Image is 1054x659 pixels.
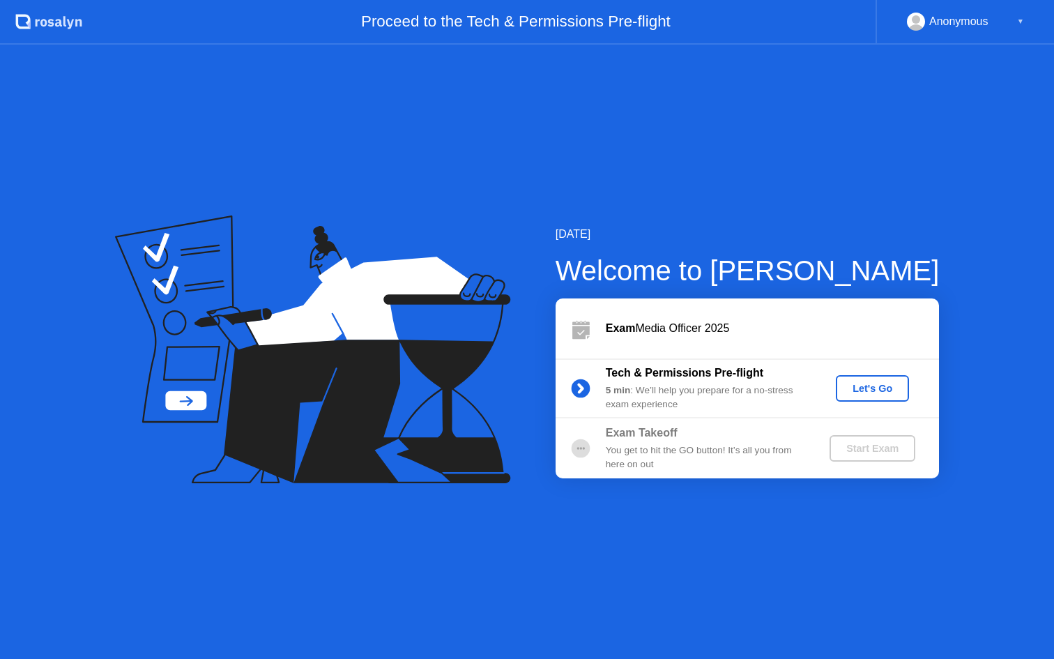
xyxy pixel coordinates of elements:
div: You get to hit the GO button! It’s all you from here on out [606,444,807,472]
div: [DATE] [556,226,940,243]
div: Anonymous [929,13,988,31]
button: Start Exam [830,435,915,462]
div: ▼ [1017,13,1024,31]
div: Let's Go [841,383,903,394]
b: Tech & Permissions Pre-flight [606,367,763,379]
button: Let's Go [836,375,909,402]
b: Exam Takeoff [606,427,678,439]
b: Exam [606,322,636,334]
b: 5 min [606,385,631,395]
div: Media Officer 2025 [606,320,939,337]
div: Start Exam [835,443,910,454]
div: Welcome to [PERSON_NAME] [556,250,940,291]
div: : We’ll help you prepare for a no-stress exam experience [606,384,807,412]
